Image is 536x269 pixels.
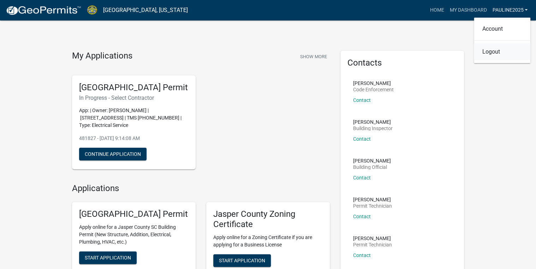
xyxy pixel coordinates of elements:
[347,58,457,68] h5: Contacts
[489,4,530,17] a: Pauline2025
[79,209,189,219] h5: [GEOGRAPHIC_DATA] Permit
[79,224,189,246] p: Apply online for a Jasper County SC Building Permit (New Structure, Addition, Electrical, Plumbin...
[353,214,371,219] a: Contact
[474,43,530,60] a: Logout
[353,87,394,92] p: Code Enforcement
[353,197,392,202] p: [PERSON_NAME]
[79,82,189,93] h5: [GEOGRAPHIC_DATA] Permit
[353,203,392,208] p: Permit Technician
[79,107,189,129] p: App: | Owner: [PERSON_NAME] | [STREET_ADDRESS] | TMS [PHONE_NUMBER] | Type: Electrical Service
[79,94,189,101] h6: In Progress - Select Contractor
[85,255,131,261] span: Start Application
[353,252,371,258] a: Contact
[219,257,265,263] span: Start Application
[79,135,189,142] p: 481827 - [DATE] 9:14:08 AM
[353,175,371,181] a: Contact
[353,236,392,241] p: [PERSON_NAME]
[353,120,393,124] p: [PERSON_NAME]
[72,51,132,61] h4: My Applications
[72,183,330,194] h4: Applications
[353,165,391,170] p: Building Official
[353,97,371,103] a: Contact
[353,81,394,86] p: [PERSON_NAME]
[79,251,137,264] button: Start Application
[79,148,147,160] button: Continue Application
[213,254,271,267] button: Start Application
[103,4,188,16] a: [GEOGRAPHIC_DATA], [US_STATE]
[474,20,530,37] a: Account
[447,4,489,17] a: My Dashboard
[87,5,97,15] img: Jasper County, South Carolina
[353,136,371,142] a: Contact
[353,126,393,131] p: Building Inspector
[213,209,323,230] h5: Jasper County Zoning Certificate
[353,158,391,163] p: [PERSON_NAME]
[213,234,323,249] p: Apply online for a Zoning Certificate if you are applying for a Business License
[353,242,392,247] p: Permit Technician
[474,18,530,63] div: Pauline2025
[427,4,447,17] a: Home
[297,51,330,62] button: Show More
